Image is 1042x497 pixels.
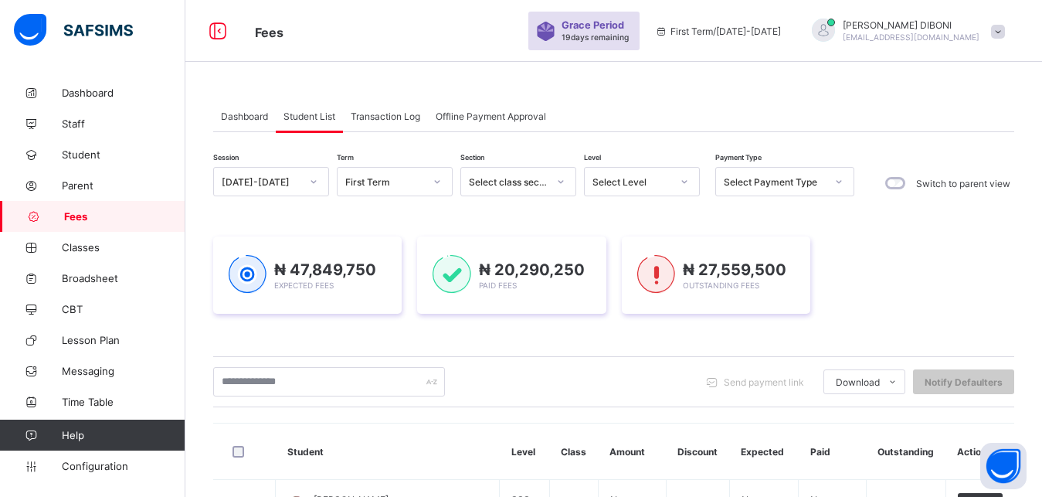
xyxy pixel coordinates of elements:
[62,179,185,192] span: Parent
[62,87,185,99] span: Dashboard
[683,260,786,279] span: ₦ 27,559,500
[436,111,546,122] span: Offline Payment Approval
[843,19,979,31] span: [PERSON_NAME] DIBONI
[592,176,671,188] div: Select Level
[351,111,420,122] span: Transaction Log
[637,255,675,294] img: outstanding-1.146d663e52f09953f639664a84e30106.svg
[460,153,484,162] span: Section
[683,281,759,290] span: Outstanding Fees
[500,424,550,480] th: Level
[274,281,334,290] span: Expected Fees
[724,176,826,188] div: Select Payment Type
[562,32,629,42] span: 19 days remaining
[62,241,185,254] span: Classes
[255,25,283,40] span: Fees
[799,424,867,480] th: Paid
[584,153,601,162] span: Level
[345,176,424,188] div: First Term
[479,260,585,279] span: ₦ 20,290,250
[655,26,781,37] span: session/term information
[729,424,799,480] th: Expected
[62,272,185,284] span: Broadsheet
[62,117,185,130] span: Staff
[433,255,470,294] img: paid-1.3eb1404cbcb1d3b736510a26bbfa3ccb.svg
[866,424,945,480] th: Outstanding
[213,153,239,162] span: Session
[536,22,555,41] img: sticker-purple.71386a28dfed39d6af7621340158ba97.svg
[925,376,1003,388] span: Notify Defaulters
[62,396,185,408] span: Time Table
[980,443,1027,489] button: Open asap
[843,32,979,42] span: [EMAIL_ADDRESS][DOMAIN_NAME]
[14,14,133,46] img: safsims
[62,365,185,377] span: Messaging
[62,334,185,346] span: Lesson Plan
[62,429,185,441] span: Help
[62,148,185,161] span: Student
[469,176,548,188] div: Select class section
[274,260,376,279] span: ₦ 47,849,750
[715,153,762,162] span: Payment Type
[836,376,880,388] span: Download
[479,281,517,290] span: Paid Fees
[221,111,268,122] span: Dashboard
[562,19,624,31] span: Grace Period
[222,176,300,188] div: [DATE]-[DATE]
[598,424,666,480] th: Amount
[229,255,266,294] img: expected-1.03dd87d44185fb6c27cc9b2570c10499.svg
[64,210,185,223] span: Fees
[666,424,729,480] th: Discount
[337,153,354,162] span: Term
[549,424,598,480] th: Class
[276,424,500,480] th: Student
[945,424,1014,480] th: Actions
[62,303,185,315] span: CBT
[916,178,1010,189] label: Switch to parent view
[796,19,1013,44] div: YUSUFDIBONI
[724,376,804,388] span: Send payment link
[283,111,335,122] span: Student List
[62,460,185,472] span: Configuration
